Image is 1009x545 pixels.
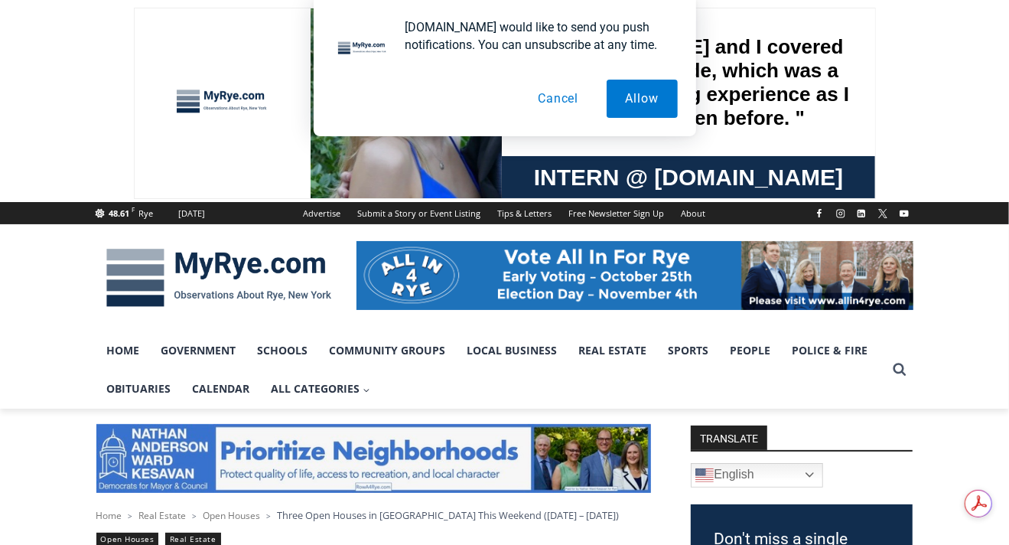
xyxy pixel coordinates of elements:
[852,204,871,223] a: Linkedin
[267,511,272,521] span: >
[607,80,678,118] button: Allow
[319,331,457,370] a: Community Groups
[1,1,152,152] img: s_800_29ca6ca9-f6cc-433c-a631-14f6620ca39b.jpeg
[109,207,129,219] span: 48.61
[295,202,714,224] nav: Secondary Navigation
[178,129,185,145] div: 6
[332,18,393,80] img: notification icon
[160,45,213,126] div: Co-sponsored by Westchester County Parks
[519,80,597,118] button: Cancel
[490,202,561,224] a: Tips & Letters
[151,331,247,370] a: Government
[658,331,720,370] a: Sports
[673,202,714,224] a: About
[810,204,828,223] a: Facebook
[895,204,913,223] a: YouTube
[160,129,167,145] div: 1
[96,509,122,522] a: Home
[96,238,341,318] img: MyRye.com
[193,511,197,521] span: >
[356,241,913,310] img: All in for Rye
[368,148,741,191] a: Intern @ [DOMAIN_NAME]
[874,204,892,223] a: X
[96,370,182,408] a: Obituaries
[129,511,133,521] span: >
[720,331,782,370] a: People
[393,18,678,54] div: [DOMAIN_NAME] would like to send you push notifications. You can unsubscribe at any time.
[695,466,714,485] img: en
[1,152,221,191] a: [PERSON_NAME] Read Sanctuary Fall Fest: [DATE]
[278,508,620,522] span: Three Open Houses in [GEOGRAPHIC_DATA] This Weekend ([DATE] – [DATE])
[457,331,568,370] a: Local Business
[171,129,174,145] div: /
[886,356,913,383] button: View Search Form
[203,509,261,522] a: Open Houses
[261,370,382,408] button: Child menu of All Categories
[12,154,196,189] h4: [PERSON_NAME] Read Sanctuary Fall Fest: [DATE]
[400,152,709,187] span: Intern @ [DOMAIN_NAME]
[691,463,823,488] a: English
[568,331,658,370] a: Real Estate
[182,370,261,408] a: Calendar
[782,331,879,370] a: Police & Fire
[561,202,673,224] a: Free Newsletter Sign Up
[96,331,151,370] a: Home
[691,426,767,450] strong: TRANSLATE
[139,509,187,522] a: Real Estate
[179,207,206,220] div: [DATE]
[96,331,886,409] nav: Primary Navigation
[386,1,723,148] div: "[PERSON_NAME] and I covered the [DATE] Parade, which was a really eye opening experience as I ha...
[132,205,135,214] span: F
[350,202,490,224] a: Submit a Story or Event Listing
[295,202,350,224] a: Advertise
[139,207,154,220] div: Rye
[832,204,850,223] a: Instagram
[96,507,651,523] nav: Breadcrumbs
[247,331,319,370] a: Schools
